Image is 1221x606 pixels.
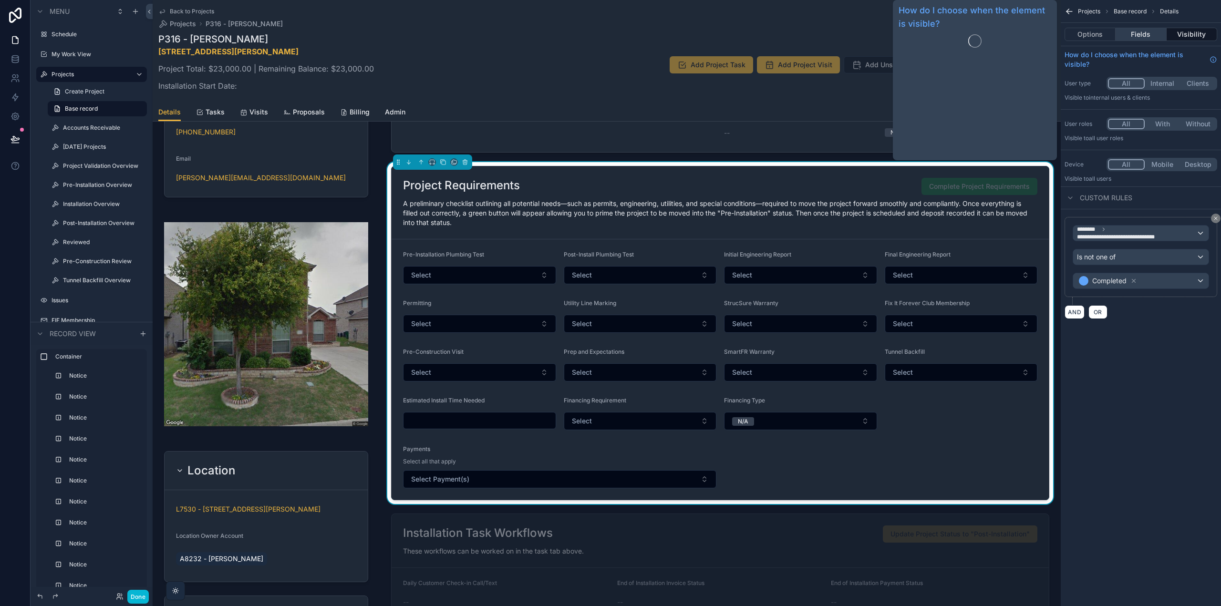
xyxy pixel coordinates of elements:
[411,368,431,377] span: Select
[63,238,145,246] label: Reviewed
[127,590,149,604] button: Done
[572,416,592,426] span: Select
[572,368,592,377] span: Select
[1065,305,1085,319] button: AND
[158,32,374,46] h1: P316 - [PERSON_NAME]
[732,319,752,329] span: Select
[403,445,430,452] span: Payments
[206,107,225,117] span: Tasks
[69,477,141,484] label: Notice
[885,251,951,258] span: Final Engineering Report
[724,266,877,284] button: Select Button
[732,368,752,377] span: Select
[52,297,145,304] label: Issues
[158,107,181,117] span: Details
[1065,50,1217,69] a: How do I choose when the element is visible?
[1108,78,1145,89] button: All
[55,353,143,360] label: Container
[893,319,913,329] span: Select
[1180,119,1216,129] button: Without
[69,372,141,380] label: Notice
[1065,120,1103,128] label: User roles
[403,299,431,307] span: Permitting
[170,19,196,29] span: Projects
[899,51,1051,156] iframe: Guide
[738,417,748,426] div: N/A
[1073,249,1209,265] button: Is not one of
[63,277,145,284] a: Tunnel Backfill Overview
[293,107,325,117] span: Proposals
[63,257,145,265] label: Pre-Construction Review
[1114,8,1147,15] span: Base record
[1080,193,1132,203] span: Custom rules
[564,315,717,333] button: Select Button
[69,519,141,526] label: Notice
[63,200,145,208] a: Installation Overview
[732,270,752,280] span: Select
[564,299,616,307] span: Utility Line Marking
[403,266,556,284] button: Select Button
[63,143,145,151] a: [DATE] Projects
[403,315,556,333] button: Select Button
[158,19,196,29] a: Projects
[411,474,469,484] span: Select Payment(s)
[564,251,634,258] span: Post-Install Plumbing Test
[1145,119,1180,129] button: With
[240,103,268,123] a: Visits
[885,266,1038,284] button: Select Button
[52,317,145,324] label: FIF Membership
[50,329,96,338] span: Record view
[170,8,214,15] span: Back to Projects
[403,348,464,355] span: Pre-Construction Visit
[411,270,431,280] span: Select
[206,19,283,29] span: P316 - [PERSON_NAME]
[1116,28,1166,41] button: Fields
[724,363,877,381] button: Select Button
[69,561,141,568] label: Notice
[1089,94,1150,101] span: Internal users & clients
[885,363,1038,381] button: Select Button
[1108,159,1145,170] button: All
[885,315,1038,333] button: Select Button
[158,63,374,74] p: Project Total: $23,000.00 | Remaining Balance: $23,000.00
[158,47,299,56] a: [STREET_ADDRESS][PERSON_NAME]
[69,498,141,505] label: Notice
[63,124,145,132] a: Accounts Receivable
[885,348,925,355] span: Tunnel Backfill
[1145,159,1180,170] button: Mobile
[350,107,370,117] span: Billing
[893,270,913,280] span: Select
[63,181,145,189] label: Pre-Installation Overview
[1065,28,1116,41] button: Options
[1160,8,1179,15] span: Details
[63,162,145,170] label: Project Validation Overview
[403,199,1027,226] span: A preliminary checklist outlining all potential needs—such as permits, engineering, utilities, an...
[1065,94,1217,102] p: Visible to
[564,348,624,355] span: Prep and Expectations
[48,101,147,116] a: Base record
[724,348,775,355] span: SmartFR Warranty
[564,397,626,404] span: Financing Requirement
[69,435,141,442] label: Notice
[1180,78,1216,89] button: Clients
[1167,28,1217,41] button: Visibility
[1089,175,1111,182] span: all users
[564,266,717,284] button: Select Button
[1065,161,1103,168] label: Device
[1065,175,1217,183] p: Visible to
[249,107,268,117] span: Visits
[69,393,141,401] label: Notice
[1088,305,1107,319] button: OR
[564,363,717,381] button: Select Button
[385,103,405,123] a: Admin
[1092,308,1104,316] span: OR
